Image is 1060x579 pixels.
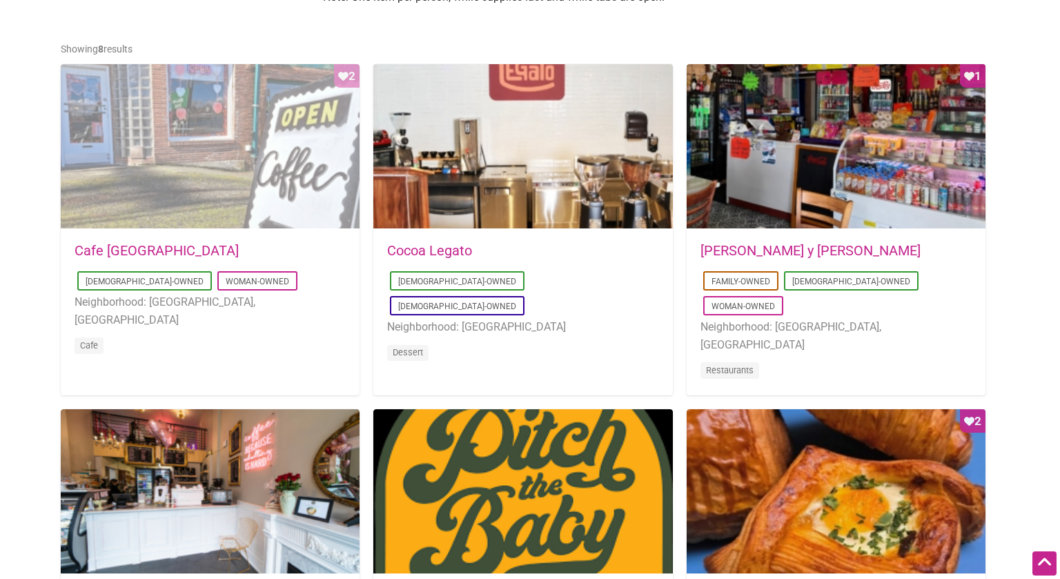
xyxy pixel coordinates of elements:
[792,277,910,286] a: [DEMOGRAPHIC_DATA]-Owned
[75,293,346,328] li: Neighborhood: [GEOGRAPHIC_DATA], [GEOGRAPHIC_DATA]
[226,277,289,286] a: Woman-Owned
[75,242,239,259] a: Cafe [GEOGRAPHIC_DATA]
[398,277,516,286] a: [DEMOGRAPHIC_DATA]-Owned
[700,318,972,353] li: Neighborhood: [GEOGRAPHIC_DATA], [GEOGRAPHIC_DATA]
[700,242,921,259] a: [PERSON_NAME] y [PERSON_NAME]
[387,242,472,259] a: Cocoa Legato
[387,318,658,336] li: Neighborhood: [GEOGRAPHIC_DATA]
[711,277,770,286] a: Family-Owned
[1032,551,1057,576] div: Scroll Back to Top
[706,365,754,375] a: Restaurants
[98,43,104,55] b: 8
[86,277,204,286] a: [DEMOGRAPHIC_DATA]-Owned
[393,347,423,357] a: Dessert
[398,302,516,311] a: [DEMOGRAPHIC_DATA]-Owned
[61,43,132,55] span: Showing results
[711,302,775,311] a: Woman-Owned
[80,340,98,351] a: Cafe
